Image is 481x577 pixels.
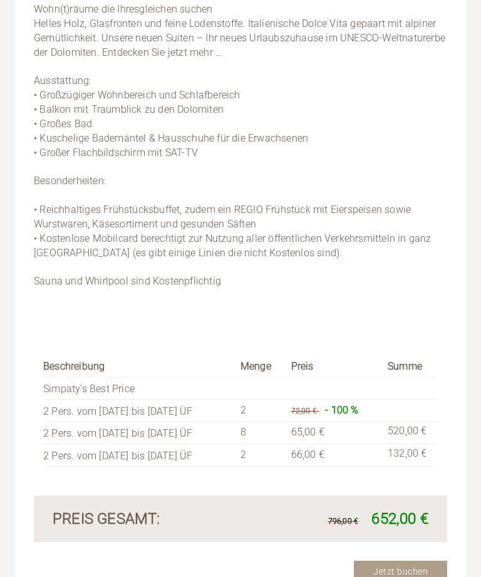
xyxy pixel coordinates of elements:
span: 72,00 € [291,407,317,415]
th: Beschreibung [43,357,235,377]
td: 2 [235,444,286,467]
span: 66,00 € [291,449,324,460]
td: 2 Pers. vom [DATE] bis [DATE] ÜF [43,399,235,422]
td: 2 [235,399,286,422]
td: Simpaty's Best Price [43,377,235,399]
div: Guten Tag, wie können wir Ihnen helfen? [10,34,207,73]
div: Hotel Simpaty [19,37,201,47]
span: 796,00 € [328,517,359,526]
span: - 100 % [325,404,358,416]
td: 2 Pers. vom [DATE] bis [DATE] ÜF [43,422,235,444]
td: 2 Pers. vom [DATE] bis [DATE] ÜF [43,444,235,467]
span: 652,00 € [371,510,428,528]
th: Menge [235,357,286,377]
div: Freitag [179,10,234,31]
td: 8 [235,422,286,444]
td: 520,00 € [383,422,438,444]
td: 132,00 € [383,444,438,467]
small: 19:49 [19,61,201,70]
div: Preis gesamt: [43,508,240,529]
button: Senden [344,330,413,352]
th: Preis [286,357,383,377]
span: 65,00 € [291,426,324,438]
th: Summe [383,357,438,377]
